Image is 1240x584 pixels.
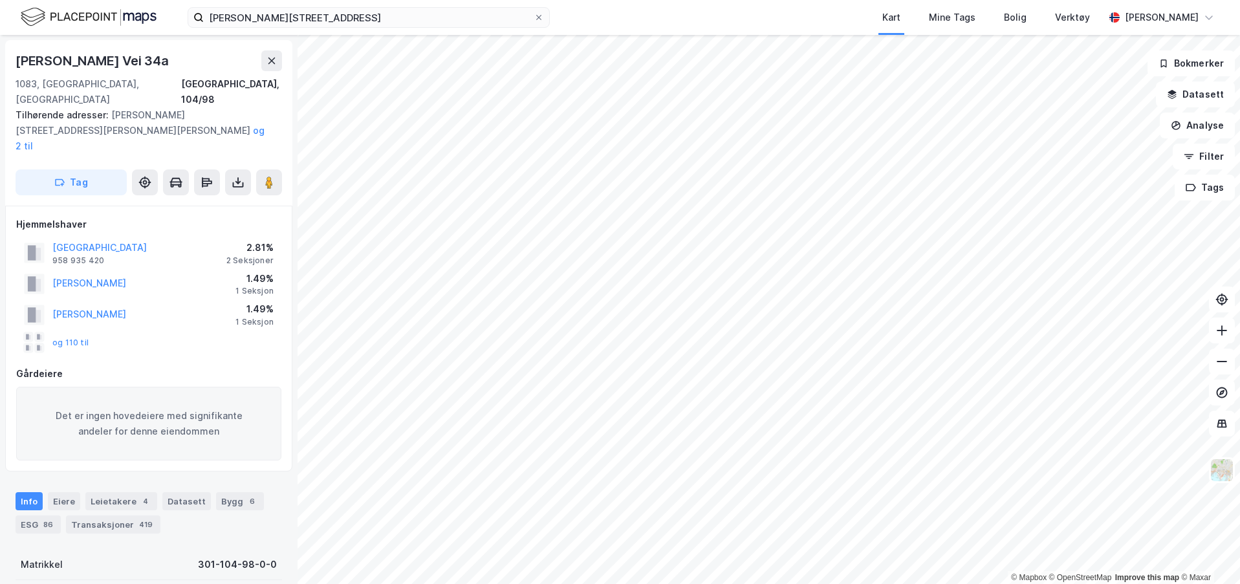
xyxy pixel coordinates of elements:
[1125,10,1199,25] div: [PERSON_NAME]
[181,76,282,107] div: [GEOGRAPHIC_DATA], 104/98
[226,240,274,255] div: 2.81%
[1175,522,1240,584] div: Kontrollprogram for chat
[235,271,274,287] div: 1.49%
[16,169,127,195] button: Tag
[16,109,111,120] span: Tilhørende adresser:
[16,515,61,534] div: ESG
[1173,144,1235,169] button: Filter
[139,495,152,508] div: 4
[882,10,900,25] div: Kart
[16,50,171,71] div: [PERSON_NAME] Vei 34a
[1175,522,1240,584] iframe: Chat Widget
[16,76,181,107] div: 1083, [GEOGRAPHIC_DATA], [GEOGRAPHIC_DATA]
[226,255,274,266] div: 2 Seksjoner
[52,255,104,266] div: 958 935 420
[235,317,274,327] div: 1 Seksjon
[204,8,534,27] input: Søk på adresse, matrikkel, gårdeiere, leietakere eller personer
[136,518,155,531] div: 419
[1160,113,1235,138] button: Analyse
[21,6,157,28] img: logo.f888ab2527a4732fd821a326f86c7f29.svg
[246,495,259,508] div: 6
[198,557,277,572] div: 301-104-98-0-0
[66,515,160,534] div: Transaksjoner
[16,492,43,510] div: Info
[235,301,274,317] div: 1.49%
[85,492,157,510] div: Leietakere
[1210,458,1234,482] img: Z
[1055,10,1090,25] div: Verktøy
[216,492,264,510] div: Bygg
[1004,10,1027,25] div: Bolig
[16,387,281,460] div: Det er ingen hovedeiere med signifikante andeler for denne eiendommen
[1049,573,1112,582] a: OpenStreetMap
[16,107,272,154] div: [PERSON_NAME][STREET_ADDRESS][PERSON_NAME][PERSON_NAME]
[1175,175,1235,200] button: Tags
[41,518,56,531] div: 86
[1156,81,1235,107] button: Datasett
[48,492,80,510] div: Eiere
[1115,573,1179,582] a: Improve this map
[1148,50,1235,76] button: Bokmerker
[929,10,975,25] div: Mine Tags
[235,286,274,296] div: 1 Seksjon
[162,492,211,510] div: Datasett
[16,217,281,232] div: Hjemmelshaver
[16,366,281,382] div: Gårdeiere
[21,557,63,572] div: Matrikkel
[1011,573,1047,582] a: Mapbox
